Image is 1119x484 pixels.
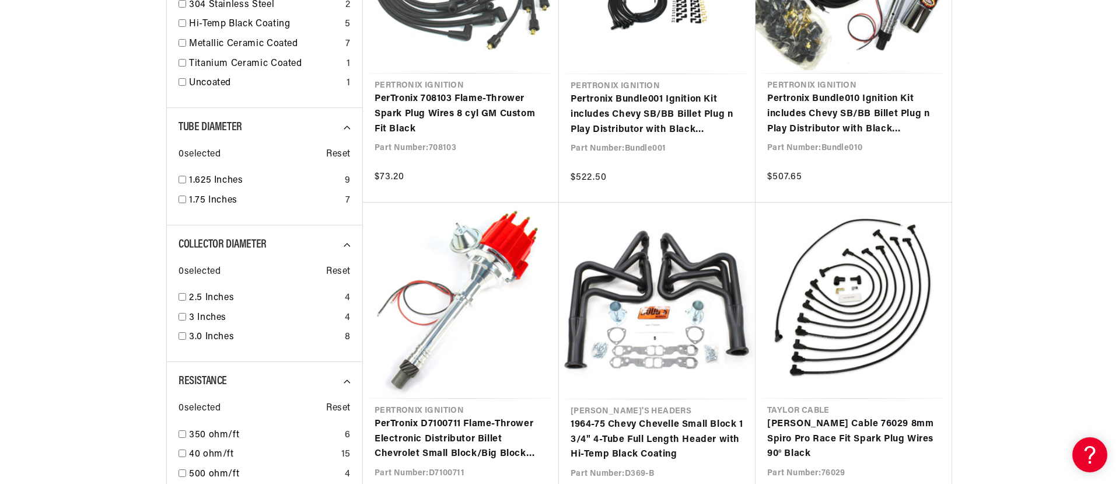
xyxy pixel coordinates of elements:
div: 7 [345,193,351,208]
a: 350 ohm/ft [189,428,340,443]
div: 4 [345,291,351,306]
div: 1 [347,57,351,72]
a: Pertronix Bundle001 Ignition Kit includes Chevy SB/BB Billet Plug n Play Distributor with Black [... [571,92,744,137]
span: Collector Diameter [179,239,267,250]
div: 1 [347,76,351,91]
div: 9 [345,173,351,189]
div: 15 [341,447,351,462]
span: 0 selected [179,401,221,416]
div: 8 [345,330,351,345]
a: PerTronix D7100711 Flame-Thrower Electronic Distributor Billet Chevrolet Small Block/Big Block wi... [375,417,547,462]
span: Reset [326,147,351,162]
a: Uncoated [189,76,342,91]
span: Reset [326,264,351,280]
a: 500 ohm/ft [189,467,340,482]
a: 40 ohm/ft [189,447,337,462]
div: 6 [345,428,351,443]
span: Reset [326,401,351,416]
span: Tube Diameter [179,121,242,133]
a: 1.75 Inches [189,193,341,208]
a: 1964-75 Chevy Chevelle Small Block 1 3/4" 4-Tube Full Length Header with Hi-Temp Black Coating [571,417,744,462]
a: Pertronix Bundle010 Ignition Kit includes Chevy SB/BB Billet Plug n Play Distributor with Black [... [767,92,940,137]
a: [PERSON_NAME] Cable 76029 8mm Spiro Pro Race Fit Spark Plug Wires 90° Black [767,417,940,462]
span: 0 selected [179,147,221,162]
a: Metallic Ceramic Coated [189,37,341,52]
a: Titanium Ceramic Coated [189,57,342,72]
a: 2.5 Inches [189,291,340,306]
a: 1.625 Inches [189,173,340,189]
div: 7 [345,37,351,52]
div: 4 [345,311,351,326]
a: Hi-Temp Black Coating [189,17,340,32]
div: 5 [345,17,351,32]
a: PerTronix 708103 Flame-Thrower Spark Plug Wires 8 cyl GM Custom Fit Black [375,92,547,137]
a: 3.0 Inches [189,330,340,345]
a: 3 Inches [189,311,340,326]
span: 0 selected [179,264,221,280]
div: 4 [345,467,351,482]
span: Resistance [179,375,227,387]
